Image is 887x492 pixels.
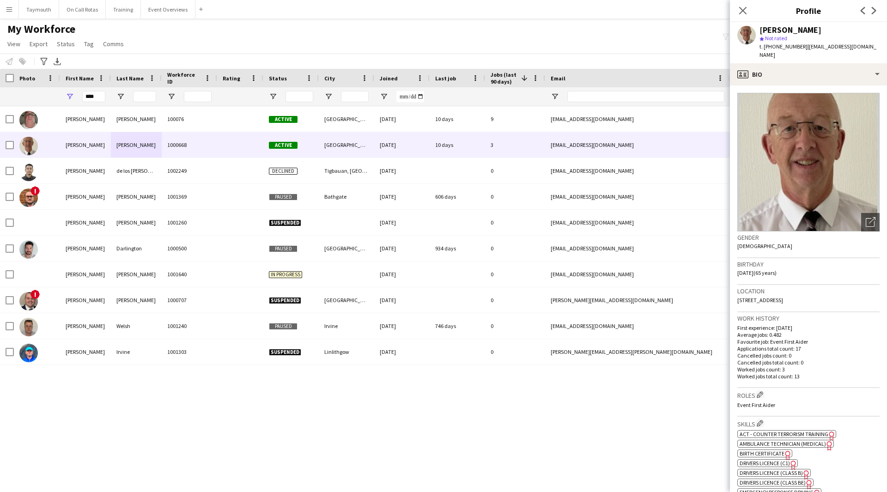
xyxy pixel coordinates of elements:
[111,261,162,287] div: [PERSON_NAME]
[103,40,124,48] span: Comms
[319,236,374,261] div: [GEOGRAPHIC_DATA]
[737,338,880,345] p: Favourite job: Event First Aider
[133,91,156,102] input: Last Name Filter Input
[737,93,880,231] img: Crew avatar or photo
[430,184,485,209] div: 606 days
[545,106,730,132] div: [EMAIL_ADDRESS][DOMAIN_NAME]
[737,373,880,380] p: Worked jobs total count: 13
[319,287,374,313] div: [GEOGRAPHIC_DATA]
[60,287,111,313] div: [PERSON_NAME]
[759,26,821,34] div: [PERSON_NAME]
[545,313,730,339] div: [EMAIL_ADDRESS][DOMAIN_NAME]
[740,460,790,467] span: Drivers Licence (C1)
[374,261,430,287] div: [DATE]
[66,75,94,82] span: First Name
[162,313,217,339] div: 1001240
[19,111,38,129] img: John McGurk
[730,5,887,17] h3: Profile
[485,236,545,261] div: 0
[396,91,424,102] input: Joined Filter Input
[30,186,40,195] span: !
[60,184,111,209] div: [PERSON_NAME]
[26,38,51,50] a: Export
[60,106,111,132] div: [PERSON_NAME]
[111,313,162,339] div: Welsh
[545,184,730,209] div: [EMAIL_ADDRESS][DOMAIN_NAME]
[60,236,111,261] div: [PERSON_NAME]
[19,240,38,259] img: John Darlington
[740,479,806,486] span: Drivers Licence (Class BE)
[545,158,730,183] div: [EMAIL_ADDRESS][DOMAIN_NAME]
[374,210,430,235] div: [DATE]
[545,261,730,287] div: [EMAIL_ADDRESS][DOMAIN_NAME]
[269,116,298,123] span: Active
[374,158,430,183] div: [DATE]
[551,92,559,101] button: Open Filter Menu
[430,313,485,339] div: 746 days
[435,75,456,82] span: Last job
[737,401,775,408] span: Event First Aider
[545,132,730,158] div: [EMAIL_ADDRESS][DOMAIN_NAME]
[111,339,162,364] div: Irvine
[324,92,333,101] button: Open Filter Menu
[737,243,792,249] span: [DEMOGRAPHIC_DATA]
[162,339,217,364] div: 1001303
[545,287,730,313] div: [PERSON_NAME][EMAIL_ADDRESS][DOMAIN_NAME]
[737,287,880,295] h3: Location
[38,56,49,67] app-action-btn: Advanced filters
[740,431,828,437] span: ACT - Counter Terrorism Training
[485,339,545,364] div: 0
[162,287,217,313] div: 1000707
[737,233,880,242] h3: Gender
[765,35,787,42] span: Not rated
[319,313,374,339] div: Irvine
[485,132,545,158] div: 3
[319,106,374,132] div: [GEOGRAPHIC_DATA]
[167,92,176,101] button: Open Filter Menu
[82,91,105,102] input: First Name Filter Input
[111,132,162,158] div: [PERSON_NAME]
[430,236,485,261] div: 934 days
[19,0,59,18] button: Taymouth
[19,163,38,181] img: David John de los Santos
[374,339,430,364] div: [DATE]
[116,75,144,82] span: Last Name
[737,419,880,428] h3: Skills
[111,184,162,209] div: [PERSON_NAME]
[269,194,298,200] span: Paused
[59,0,106,18] button: On Call Rotas
[737,366,880,373] p: Worked jobs count: 3
[269,349,301,356] span: Suspended
[162,236,217,261] div: 1000500
[485,313,545,339] div: 0
[737,390,880,400] h3: Roles
[545,236,730,261] div: [EMAIL_ADDRESS][DOMAIN_NAME]
[141,0,195,18] button: Event Overviews
[430,132,485,158] div: 10 days
[324,75,335,82] span: City
[737,352,880,359] p: Cancelled jobs count: 0
[380,75,398,82] span: Joined
[374,184,430,209] div: [DATE]
[545,339,730,364] div: [PERSON_NAME][EMAIL_ADDRESS][PERSON_NAME][DOMAIN_NAME]
[737,269,777,276] span: [DATE] (65 years)
[737,324,880,331] p: First experience: [DATE]
[7,40,20,48] span: View
[341,91,369,102] input: City Filter Input
[223,75,240,82] span: Rating
[319,132,374,158] div: [GEOGRAPHIC_DATA]
[60,158,111,183] div: [PERSON_NAME]
[740,469,803,476] span: Drivers Licence (Class B)
[269,271,302,278] span: In progress
[60,132,111,158] div: [PERSON_NAME]
[737,260,880,268] h3: Birthday
[162,261,217,287] div: 1001640
[111,287,162,313] div: [PERSON_NAME]
[545,210,730,235] div: [EMAIL_ADDRESS][DOMAIN_NAME]
[60,210,111,235] div: [PERSON_NAME]
[485,106,545,132] div: 9
[269,219,301,226] span: Suspended
[567,91,724,102] input: Email Filter Input
[374,132,430,158] div: [DATE]
[116,92,125,101] button: Open Filter Menu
